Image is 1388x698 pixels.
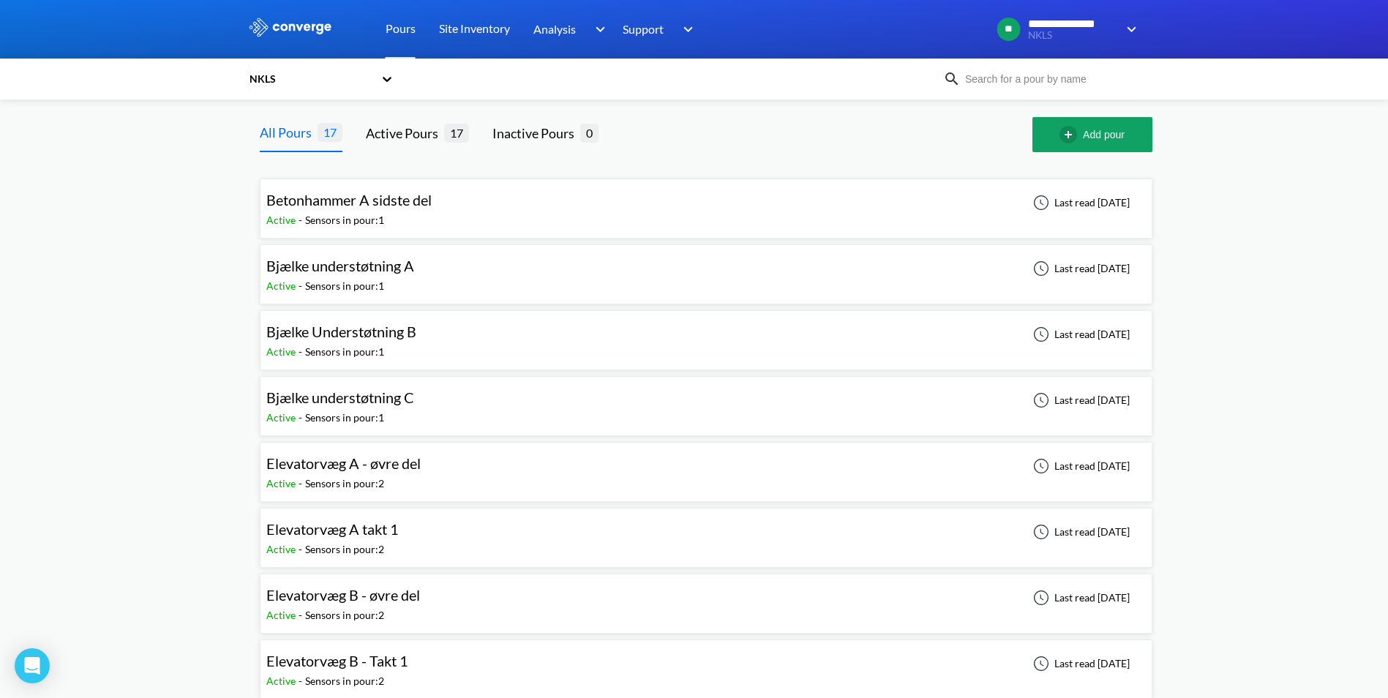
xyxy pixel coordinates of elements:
span: Elevatorvæg B - øvre del [266,586,420,604]
img: logo_ewhite.svg [248,18,333,37]
span: - [299,477,305,489]
img: downArrow.svg [1117,20,1141,38]
a: Elevatorvæg B - øvre delActive-Sensors in pour:2Last read [DATE] [260,590,1152,603]
span: - [299,609,305,621]
span: Active [266,279,299,292]
div: Sensors in pour: 1 [305,344,384,360]
span: Bjælke understøtning A [266,257,414,274]
span: Active [266,477,299,489]
button: Add pour [1032,117,1152,152]
span: Elevatorvæg B - Takt 1 [266,652,408,669]
img: icon-search.svg [943,70,961,88]
span: 17 [444,124,469,142]
div: Sensors in pour: 2 [305,476,384,492]
img: downArrow.svg [674,20,697,38]
a: Betonhammer A sidste delActive-Sensors in pour:1Last read [DATE] [260,195,1152,208]
span: Active [266,609,299,621]
span: - [299,279,305,292]
div: Last read [DATE] [1025,391,1134,409]
div: Sensors in pour: 1 [305,410,384,426]
span: - [299,345,305,358]
span: Elevatorvæg A - øvre del [266,454,421,472]
span: Betonhammer A sidste del [266,191,432,209]
span: - [299,675,305,687]
span: Bjælke Understøtning B [266,323,416,340]
span: Active [266,411,299,424]
img: add-circle-outline.svg [1059,126,1083,143]
div: Open Intercom Messenger [15,648,50,683]
span: - [299,543,305,555]
a: Bjælke understøtning CActive-Sensors in pour:1Last read [DATE] [260,393,1152,405]
a: Elevatorvæg A takt 1Active-Sensors in pour:2Last read [DATE] [260,525,1152,537]
span: Analysis [533,20,576,38]
div: Sensors in pour: 2 [305,607,384,623]
span: Support [623,20,664,38]
div: Inactive Pours [492,123,580,143]
div: Sensors in pour: 2 [305,673,384,689]
a: Bjælke Understøtning BActive-Sensors in pour:1Last read [DATE] [260,327,1152,339]
span: Active [266,214,299,226]
div: Sensors in pour: 1 [305,212,384,228]
span: Bjælke understøtning C [266,389,414,406]
img: downArrow.svg [585,20,609,38]
div: All Pours [260,122,318,143]
span: Active [266,345,299,358]
span: - [299,411,305,424]
div: Sensors in pour: 1 [305,278,384,294]
div: Last read [DATE] [1025,326,1134,343]
span: NKLS [1028,30,1117,41]
div: Last read [DATE] [1025,194,1134,211]
a: Bjælke understøtning AActive-Sensors in pour:1Last read [DATE] [260,261,1152,274]
div: Last read [DATE] [1025,260,1134,277]
div: Sensors in pour: 2 [305,541,384,558]
span: - [299,214,305,226]
div: Last read [DATE] [1025,655,1134,672]
div: Last read [DATE] [1025,589,1134,607]
span: 17 [318,123,342,141]
a: Elevatorvæg B - Takt 1Active-Sensors in pour:2Last read [DATE] [260,656,1152,669]
span: Active [266,543,299,555]
div: NKLS [248,71,374,87]
div: Last read [DATE] [1025,523,1134,541]
input: Search for a pour by name [961,71,1138,87]
span: Elevatorvæg A takt 1 [266,520,399,538]
div: Last read [DATE] [1025,457,1134,475]
span: Active [266,675,299,687]
div: Active Pours [366,123,444,143]
span: 0 [580,124,599,142]
a: Elevatorvæg A - øvre delActive-Sensors in pour:2Last read [DATE] [260,459,1152,471]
